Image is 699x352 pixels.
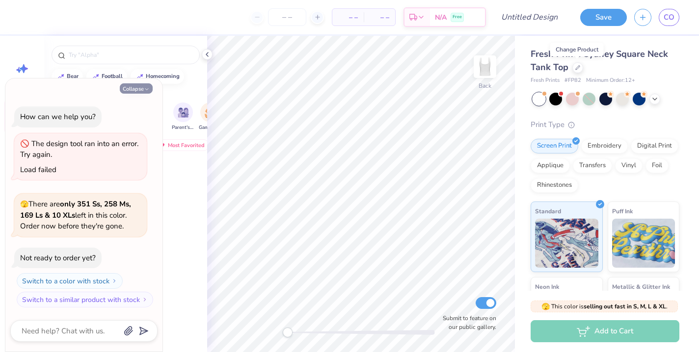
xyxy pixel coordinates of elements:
[178,107,189,118] img: Parent's Weekend Image
[531,76,560,85] span: Fresh Prints
[338,12,358,23] span: – –
[565,76,581,85] span: # FP82
[199,102,221,131] button: filter button
[586,76,635,85] span: Minimum Order: 12 +
[111,278,117,284] img: Switch to a color with stock
[154,139,209,151] div: Most Favorited
[541,302,550,311] span: 🫣
[535,281,559,292] span: Neon Ink
[172,102,194,131] button: filter button
[17,292,153,307] button: Switch to a similar product with stock
[493,7,565,27] input: Untitled Design
[172,102,194,131] div: filter for Parent's Weekend
[67,74,79,79] div: bear
[631,139,678,153] div: Digital Print
[52,69,83,84] button: bear
[531,158,570,173] div: Applique
[68,50,193,60] input: Try "Alpha"
[645,158,669,173] div: Foil
[531,178,578,193] div: Rhinestones
[20,112,96,122] div: How can we help you?
[17,273,123,289] button: Switch to a color with stock
[550,43,604,56] div: Change Product
[584,302,666,310] strong: selling out fast in S, M, L & XL
[531,139,578,153] div: Screen Print
[136,74,144,79] img: trend_line.gif
[20,139,138,160] div: The design tool ran into an error. Try again.
[664,12,674,23] span: CO
[283,327,293,337] div: Accessibility label
[205,107,216,118] img: Game Day Image
[20,253,96,263] div: Not ready to order yet?
[612,219,675,268] img: Puff Ink
[57,74,65,79] img: trend_line.gif
[580,9,627,26] button: Save
[612,281,670,292] span: Metallic & Glitter Ink
[199,124,221,131] span: Game Day
[20,199,131,220] strong: only 351 Ss, 258 Ms, 169 Ls & 10 XLs
[573,158,612,173] div: Transfers
[475,57,495,76] img: Back
[435,12,447,23] span: N/A
[172,124,194,131] span: Parent's Weekend
[541,302,668,311] span: This color is .
[437,314,496,331] label: Submit to feature on our public gallery.
[199,102,221,131] div: filter for Game Day
[102,74,123,79] div: football
[535,206,561,216] span: Standard
[531,48,668,73] span: Fresh Prints Sydney Square Neck Tank Top
[581,139,628,153] div: Embroidery
[479,81,491,90] div: Back
[531,119,679,130] div: Print Type
[92,74,100,79] img: trend_line.gif
[86,69,127,84] button: football
[120,83,153,94] button: Collapse
[453,14,462,21] span: Free
[131,69,184,84] button: homecoming
[20,200,28,209] span: 🫣
[612,206,633,216] span: Puff Ink
[370,12,389,23] span: – –
[20,165,56,175] div: Load failed
[659,9,679,26] a: CO
[146,74,180,79] div: homecoming
[535,219,598,268] img: Standard
[615,158,643,173] div: Vinyl
[20,199,131,231] span: There are left in this color. Order now before they're gone.
[268,8,306,26] input: – –
[142,297,148,302] img: Switch to a similar product with stock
